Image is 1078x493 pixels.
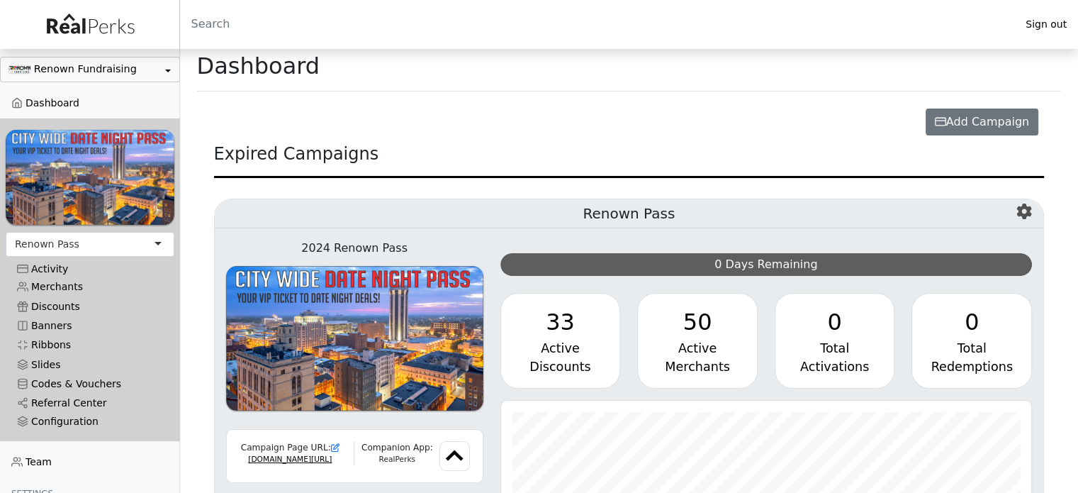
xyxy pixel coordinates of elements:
a: [DOMAIN_NAME][URL] [248,455,332,464]
div: 0 [787,305,883,339]
a: 50 Active Merchants [637,293,758,389]
a: Codes & Vouchers [6,375,174,394]
div: Active [512,339,609,358]
div: 33 [512,305,609,339]
div: Discounts [512,358,609,376]
a: Slides [6,355,174,374]
a: 33 Active Discounts [500,293,621,389]
img: sqktvUi49YWOlhEKK03WCLpzX7tC2yHSQ1VMvnxl.png [226,266,483,411]
h5: Renown Pass [215,199,1044,228]
div: Campaign Page URL: [235,441,346,454]
div: Activity [17,263,163,275]
div: Merchants [649,358,746,376]
div: Companion App: [354,441,439,454]
img: favicon.png [439,441,469,471]
button: Add Campaign [926,109,1038,135]
div: 50 [649,305,746,339]
a: Ribbons [6,336,174,355]
div: 0 [923,305,1020,339]
a: Sign out [1014,15,1078,34]
a: 0 Total Redemptions [911,293,1032,389]
div: Activations [787,358,883,376]
h1: Dashboard [197,52,320,79]
img: sqktvUi49YWOlhEKK03WCLpzX7tC2yHSQ1VMvnxl.png [6,130,174,225]
a: Referral Center [6,394,174,413]
img: real_perks_logo-01.svg [39,9,141,40]
div: 2024 Renown Pass [226,240,483,257]
div: Configuration [17,416,163,428]
a: 0 Total Activations [775,293,895,389]
a: Banners [6,316,174,336]
div: RealPerks [354,454,439,465]
a: Merchants [6,277,174,297]
a: Discounts [6,297,174,316]
div: Expired Campaigns [214,141,1045,178]
div: Total [923,339,1020,358]
div: Total [787,339,883,358]
div: Active [649,339,746,358]
input: Search [180,7,1015,41]
div: 0 Days Remaining [500,253,1032,276]
div: Renown Pass [15,237,79,252]
div: Redemptions [923,358,1020,376]
img: K4l2YXTIjFACqk0KWxAYWeegfTH760UHSb81tAwr.png [9,66,30,74]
